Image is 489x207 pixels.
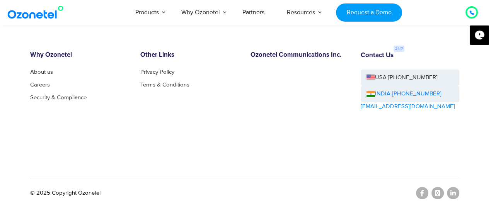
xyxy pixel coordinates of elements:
[250,51,349,59] h6: Ozonetel Communications Inc.
[366,91,375,97] img: ind-flag.png
[30,51,129,59] h6: Why Ozonetel
[140,69,174,75] a: Privacy Policy
[361,52,394,59] h6: Contact Us
[30,189,101,198] p: © 2025 Copyright Ozonetel
[366,75,375,80] img: us-flag.png
[361,102,455,111] a: [EMAIL_ADDRESS][DOMAIN_NAME]
[30,95,87,100] a: Security & Compliance
[361,70,459,86] a: USA [PHONE_NUMBER]
[140,82,189,88] a: Terms & Conditions
[30,69,53,75] a: About us
[336,3,402,22] a: Request a Demo
[366,90,441,98] a: INDIA [PHONE_NUMBER]
[140,51,239,59] h6: Other Links
[30,82,50,88] a: Careers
